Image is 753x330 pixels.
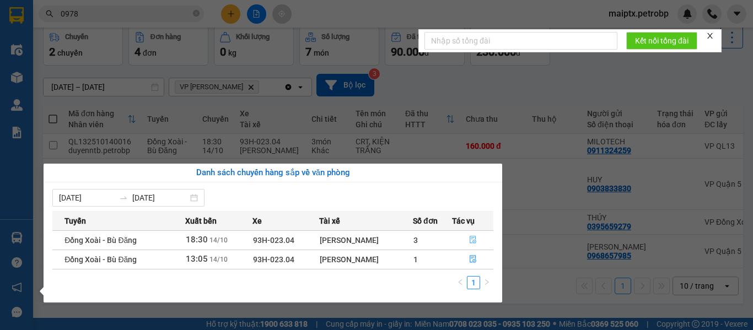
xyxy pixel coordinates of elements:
[413,215,438,227] span: Số đơn
[252,215,262,227] span: Xe
[186,254,208,264] span: 13:05
[706,32,714,40] span: close
[453,231,493,249] button: file-done
[119,193,128,202] span: to
[467,276,480,289] li: 1
[253,255,294,264] span: 93H-023.04
[119,193,128,202] span: swap-right
[64,215,86,227] span: Tuyến
[413,236,418,245] span: 3
[185,215,217,227] span: Xuất bến
[209,236,228,244] span: 14/10
[209,256,228,263] span: 14/10
[467,277,480,289] a: 1
[64,255,137,264] span: Đồng Xoài - Bù Đăng
[424,32,617,50] input: Nhập số tổng đài
[457,279,464,285] span: left
[132,192,188,204] input: Đến ngày
[452,215,475,227] span: Tác vụ
[59,192,115,204] input: Từ ngày
[454,276,467,289] button: left
[253,236,294,245] span: 93H-023.04
[469,255,477,264] span: file-done
[320,234,412,246] div: [PERSON_NAME]
[52,166,493,180] div: Danh sách chuyến hàng sắp về văn phòng
[319,215,340,227] span: Tài xế
[480,276,493,289] button: right
[635,35,689,47] span: Kết nối tổng đài
[469,236,477,245] span: file-done
[454,276,467,289] li: Previous Page
[64,236,137,245] span: Đồng Xoài - Bù Đăng
[483,279,490,285] span: right
[413,255,418,264] span: 1
[626,32,697,50] button: Kết nối tổng đài
[186,235,208,245] span: 18:30
[480,276,493,289] li: Next Page
[453,251,493,268] button: file-done
[320,253,412,266] div: [PERSON_NAME]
